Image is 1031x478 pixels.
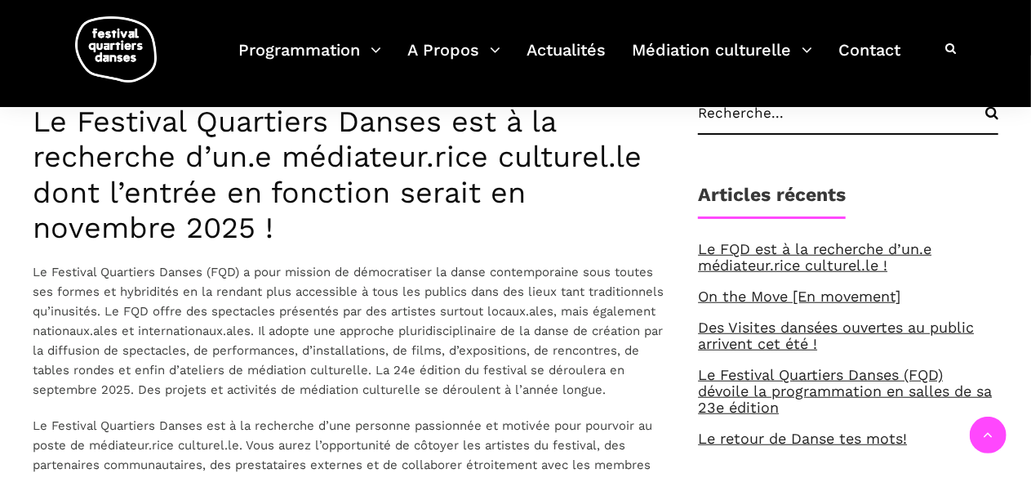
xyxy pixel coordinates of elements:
a: A Propos [407,36,500,84]
h1: Articles récents [698,184,846,219]
a: Médiation culturelle [632,36,812,84]
p: Le Festival Quartiers Danses (FQD) a pour mission de démocratiser la danse contemporaine sous tou... [33,262,665,400]
a: Le Festival Quartiers Danses (FQD) dévoile la programmation en salles de sa 23e édition [698,366,992,416]
a: Programmation [238,36,381,84]
a: Actualités [527,36,606,84]
a: Le FQD est à la recherche d’un.e médiateur.rice culturel.le ! [698,240,931,274]
a: Le retour de Danse tes mots! [698,430,907,447]
input: Recherche... [698,105,998,135]
a: Contact [838,36,900,84]
h3: Le Festival Quartiers Danses est à la recherche d’un.e médiateur.rice culturel.le dont l’entrée e... [33,105,665,246]
img: logo-fqd-med [75,16,157,83]
a: On the Move [En movement] [698,288,900,305]
a: Des Visites dansées ouvertes au public arrivent cet été ! [698,319,974,352]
